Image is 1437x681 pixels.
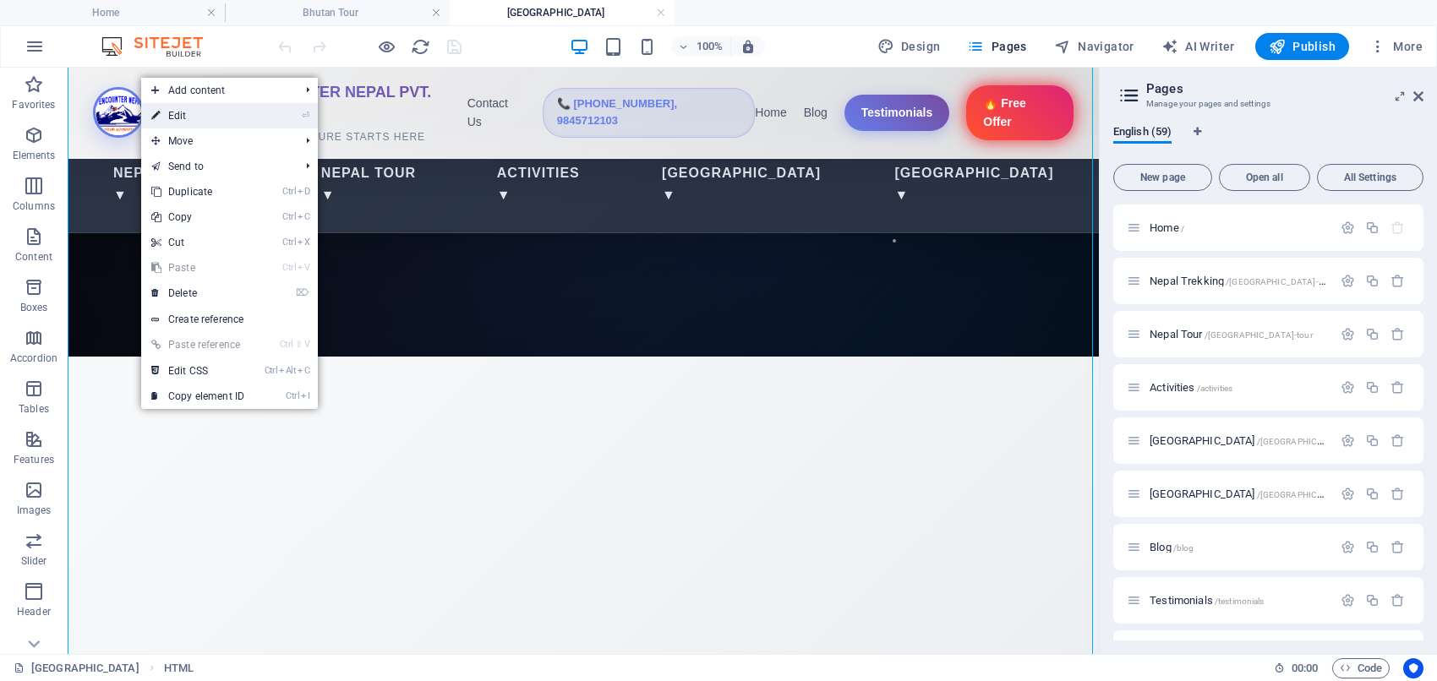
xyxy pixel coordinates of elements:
[1340,658,1382,678] span: Code
[1197,384,1233,393] span: /activities
[1341,221,1355,235] div: Settings
[1150,275,1349,287] span: Nepal Trekking
[967,38,1026,55] span: Pages
[141,230,254,255] a: CtrlXCut
[1341,593,1355,607] div: Settings
[1227,172,1303,183] span: Open all
[1341,433,1355,448] div: Settings
[298,237,309,248] i: X
[13,149,56,162] p: Elements
[141,204,254,230] a: CtrlCCopy
[1181,224,1184,233] span: /
[21,554,47,568] p: Slider
[1365,221,1380,235] div: Duplicate
[1113,122,1172,145] span: English (59)
[304,339,309,350] i: V
[1150,381,1232,394] span: Click to open page
[12,98,55,112] p: Favorites
[141,179,254,204] a: CtrlDDuplicate
[296,287,309,298] i: ⌦
[1146,81,1423,96] h2: Pages
[298,186,309,197] i: D
[282,186,296,197] i: Ctrl
[1145,435,1332,446] div: [GEOGRAPHIC_DATA]/[GEOGRAPHIC_DATA]
[1332,658,1390,678] button: Code
[141,103,254,128] a: ⏎Edit
[280,339,293,350] i: Ctrl
[302,110,309,121] i: ⏎
[1365,433,1380,448] div: Duplicate
[141,332,254,357] a: Ctrl⇧VPaste reference
[19,402,49,416] p: Tables
[1391,327,1405,341] div: Remove
[141,281,254,306] a: ⌦Delete
[1145,329,1332,340] div: Nepal Tour/[GEOGRAPHIC_DATA]-tour
[1292,658,1318,678] span: 00 00
[1145,488,1332,499] div: [GEOGRAPHIC_DATA]/[GEOGRAPHIC_DATA]
[740,39,756,54] i: On resize automatically adjust zoom level to fit chosen device.
[1341,327,1355,341] div: Settings
[410,36,430,57] button: reload
[1363,33,1429,60] button: More
[14,658,139,678] a: Click to cancel selection. Double-click to open Pages
[1113,125,1423,157] div: Language Tabs
[960,33,1033,60] button: Pages
[282,211,296,222] i: Ctrl
[141,358,254,384] a: CtrlAltCEdit CSS
[164,658,194,678] nav: breadcrumb
[1215,597,1265,606] span: /testimonials
[1269,38,1336,55] span: Publish
[286,390,299,401] i: Ctrl
[1150,488,1347,500] span: Click to open page
[20,301,48,314] p: Boxes
[17,605,51,618] p: Header
[1274,658,1319,678] h6: Session time
[1403,658,1423,678] button: Usercentrics
[1173,543,1194,553] span: /blog
[411,37,430,57] i: Reload page
[1391,487,1405,501] div: Remove
[1205,330,1313,340] span: /[GEOGRAPHIC_DATA]-tour
[671,36,731,57] button: 100%
[1145,382,1332,393] div: Activities/activities
[282,262,296,273] i: Ctrl
[1121,172,1205,183] span: New page
[1365,540,1380,554] div: Duplicate
[1155,33,1242,60] button: AI Writer
[1150,594,1264,607] span: Click to open page
[1219,164,1310,191] button: Open all
[10,351,57,365] p: Accordion
[1054,38,1134,55] span: Navigator
[298,211,309,222] i: C
[1150,541,1194,553] span: Click to open page
[298,262,309,273] i: V
[301,390,309,401] i: I
[17,504,52,517] p: Images
[871,33,948,60] button: Design
[13,199,55,213] p: Columns
[1391,274,1405,288] div: Remove
[1145,222,1332,233] div: Home/
[1341,380,1355,395] div: Settings
[877,38,941,55] span: Design
[1257,490,1347,499] span: /[GEOGRAPHIC_DATA]
[97,36,224,57] img: Editor Logo
[1047,33,1141,60] button: Navigator
[1325,172,1416,183] span: All Settings
[265,365,278,376] i: Ctrl
[141,384,254,409] a: CtrlICopy element ID
[1145,542,1332,553] div: Blog/blog
[1365,487,1380,501] div: Duplicate
[141,128,292,154] span: Move
[1391,221,1405,235] div: The startpage cannot be deleted
[1145,275,1332,286] div: Nepal Trekking/[GEOGRAPHIC_DATA]-trekking
[1341,487,1355,501] div: Settings
[1226,277,1349,286] span: /[GEOGRAPHIC_DATA]-trekking
[141,78,292,103] span: Add content
[1317,164,1423,191] button: All Settings
[1150,221,1184,234] span: Click to open page
[376,36,396,57] button: Click here to leave preview mode and continue editing
[1146,96,1390,112] h3: Manage your pages and settings
[141,255,254,281] a: CtrlVPaste
[1303,662,1306,674] span: :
